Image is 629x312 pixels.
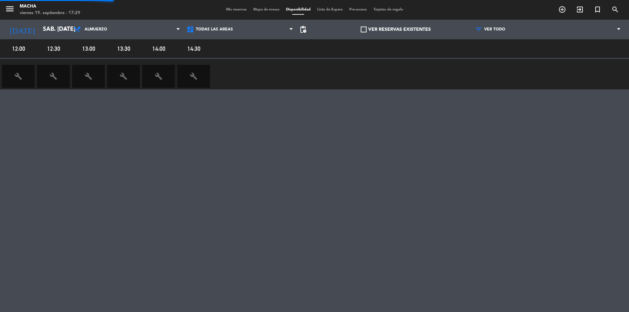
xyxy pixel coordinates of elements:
[611,6,619,13] i: search
[85,27,107,32] span: Almuerzo
[155,72,162,80] i: build
[20,3,80,10] div: Macha
[37,44,70,53] span: 12:30
[14,72,22,80] i: build
[5,4,15,14] i: menu
[120,72,127,80] i: build
[250,8,283,11] span: Mapa de mesas
[49,72,57,80] i: build
[190,72,198,80] i: build
[177,44,210,53] span: 14:30
[72,44,105,53] span: 13:00
[5,4,15,16] button: menu
[346,8,370,11] span: Pre-acceso
[5,22,40,37] i: [DATE]
[2,44,35,53] span: 12:00
[299,26,307,33] span: pending_actions
[370,8,407,11] span: Tarjetas de regalo
[594,6,601,13] i: turned_in_not
[314,8,346,11] span: Lista de Espera
[576,6,584,13] i: exit_to_app
[558,6,566,13] i: add_circle_outline
[20,10,80,16] div: viernes 19. septiembre - 17:29
[223,8,250,11] span: Mis reservas
[61,26,69,33] i: arrow_drop_down
[196,27,233,32] span: Todas las áreas
[107,44,140,53] span: 13:30
[283,8,314,11] span: Disponibilidad
[484,27,505,32] span: VER TODO
[142,44,175,53] span: 14:00
[361,26,431,33] label: VER RESERVAS EXISTENTES
[85,72,92,80] i: build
